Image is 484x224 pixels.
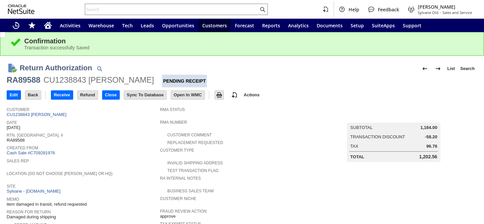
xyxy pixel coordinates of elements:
[141,22,154,29] span: Leads
[44,21,52,29] svg: Home
[284,19,313,32] a: Analytics
[445,63,458,74] a: List
[317,22,343,29] span: Documents
[347,19,368,32] a: Setup
[160,176,201,181] a: RA Internal Notes
[7,133,63,138] a: Rtn. [GEOGRAPHIC_DATA]. #
[418,4,472,10] span: [PERSON_NAME]
[95,65,103,73] img: Quick Find
[24,19,40,32] div: Shortcuts
[7,214,56,220] span: Damaged during shipping
[420,125,437,130] span: 1,164.00
[7,210,51,214] a: Reason For Return
[60,22,81,29] span: Activities
[162,75,207,87] div: Pending Receipt
[25,91,41,99] input: Back
[7,146,38,150] a: Created From
[350,134,405,139] a: Transaction Discount
[350,125,373,130] a: Subtotal
[167,189,214,193] a: Business Sales Team
[368,19,399,32] a: SuiteApps
[44,75,154,85] div: CU1238843 [PERSON_NAME]
[20,62,92,73] h1: Return Authorization
[24,37,474,45] div: Confirmation
[7,197,19,202] a: Memo
[158,19,198,32] a: Opportunities
[160,148,194,153] a: Customer Type
[258,5,266,13] svg: Search
[167,161,223,165] a: Invalid Shipping Address
[102,91,119,99] input: Close
[8,5,35,14] svg: logo
[137,19,158,32] a: Leads
[24,45,474,50] div: Transaction successfully Saved
[12,21,20,29] svg: Recent Records
[425,134,437,140] span: -58.20
[7,202,87,207] span: item damaged in transit, refund requested
[349,6,359,13] span: Help
[7,138,25,143] span: RA89588
[418,10,438,15] span: Sylvane Old
[7,171,112,176] a: Location (Do Not Choose [PERSON_NAME] or HQ)
[378,6,399,13] span: Feedback
[235,22,254,29] span: Forecast
[347,112,441,123] caption: Summary
[28,21,36,29] svg: Shortcuts
[51,91,73,99] input: Receive
[288,22,309,29] span: Analytics
[167,168,219,173] a: Test Transaction Flag
[241,92,262,97] a: Actions
[85,5,258,13] input: Search
[7,125,20,130] span: [DATE]
[118,19,137,32] a: Tech
[458,63,477,74] a: Search
[215,91,224,99] input: Print
[442,10,472,15] span: Sales and Service
[399,19,425,32] a: Support
[84,19,118,32] a: Warehouse
[124,91,166,99] input: Sync To Database
[258,19,284,32] a: Reports
[160,120,187,125] a: RMA Number
[7,75,40,85] div: RA89588
[171,91,205,99] input: Open In WMC
[7,107,29,112] a: Customer
[215,91,223,99] img: Print
[8,19,24,32] a: Recent Records
[122,22,133,29] span: Tech
[88,22,114,29] span: Warehouse
[202,22,227,29] span: Customers
[262,22,280,29] span: Reports
[160,196,196,201] a: Customer Niche
[231,19,258,32] a: Forecast
[160,209,207,214] a: Fraud Review Action
[313,19,347,32] a: Documents
[440,10,441,15] span: -
[434,65,442,73] img: Next
[78,91,98,99] input: Refund
[40,19,56,32] a: Home
[426,144,437,149] span: 96.76
[403,22,421,29] span: Support
[231,91,239,99] img: add-record.svg
[167,140,223,145] a: Replacement Requested
[7,112,68,117] a: CU1238843 [PERSON_NAME]
[7,120,17,125] a: Date
[7,159,29,163] a: Sales Rep
[7,150,55,155] a: Cash Sale #C709281976
[198,19,231,32] a: Customers
[350,154,364,159] a: Total
[419,154,437,160] span: 1,202.56
[56,19,84,32] a: Activities
[7,184,16,189] a: Site
[7,189,62,194] a: Sylvane - [DOMAIN_NAME]
[7,91,21,99] input: Edit
[160,107,185,112] a: RMA Status
[162,22,194,29] span: Opportunities
[372,22,395,29] span: SuiteApps
[167,133,212,137] a: Customer Comment
[350,144,358,149] a: Tax
[421,65,429,73] img: Previous
[351,22,364,29] span: Setup
[160,214,176,219] span: approve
